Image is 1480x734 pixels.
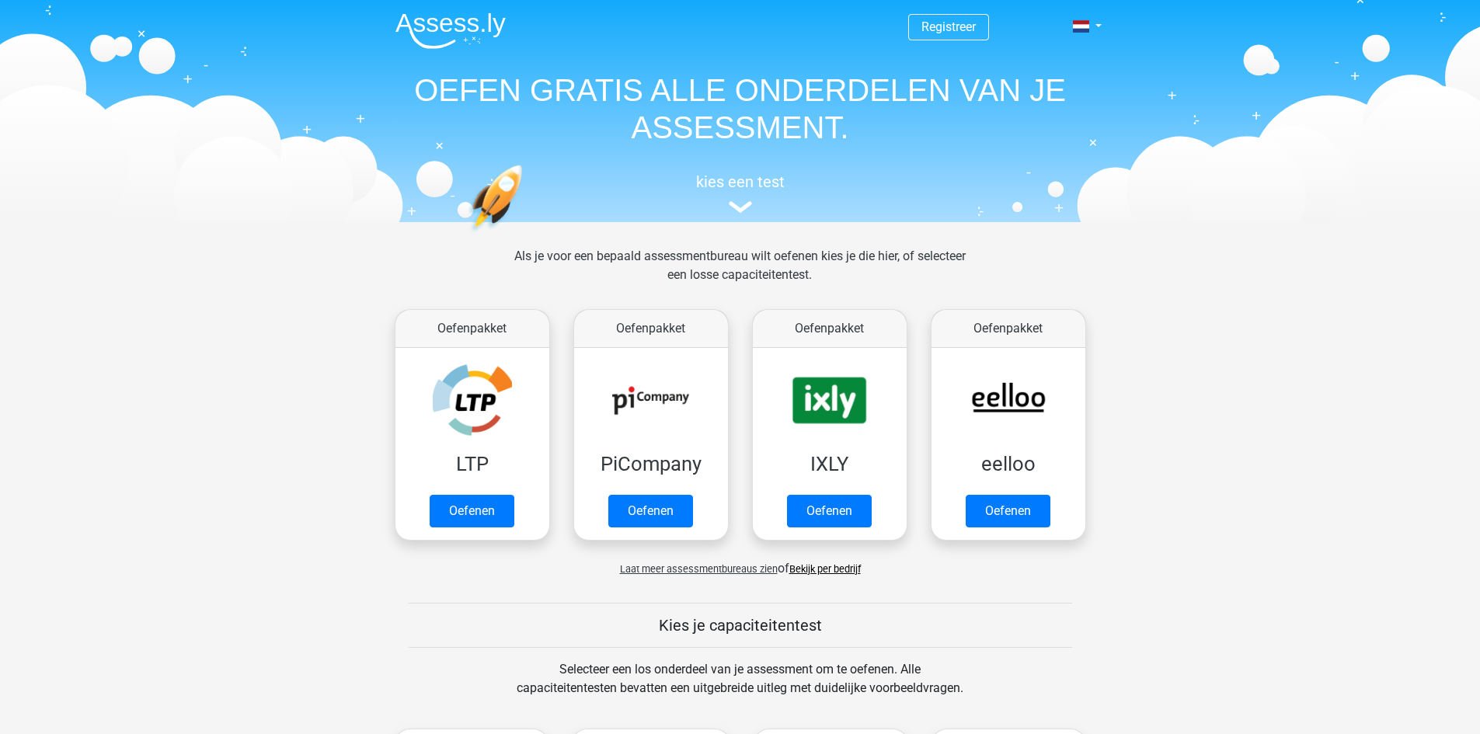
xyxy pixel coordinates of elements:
[430,495,514,527] a: Oefenen
[789,563,861,575] a: Bekijk per bedrijf
[966,495,1050,527] a: Oefenen
[502,660,978,716] div: Selecteer een los onderdeel van je assessment om te oefenen. Alle capaciteitentesten bevatten een...
[383,172,1098,191] h5: kies een test
[383,547,1098,578] div: of
[921,19,976,34] a: Registreer
[787,495,872,527] a: Oefenen
[383,71,1098,146] h1: OEFEN GRATIS ALLE ONDERDELEN VAN JE ASSESSMENT.
[383,172,1098,214] a: kies een test
[468,165,583,305] img: oefenen
[395,12,506,49] img: Assessly
[502,247,978,303] div: Als je voor een bepaald assessmentbureau wilt oefenen kies je die hier, of selecteer een losse ca...
[409,616,1072,635] h5: Kies je capaciteitentest
[608,495,693,527] a: Oefenen
[729,201,752,213] img: assessment
[620,563,778,575] span: Laat meer assessmentbureaus zien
